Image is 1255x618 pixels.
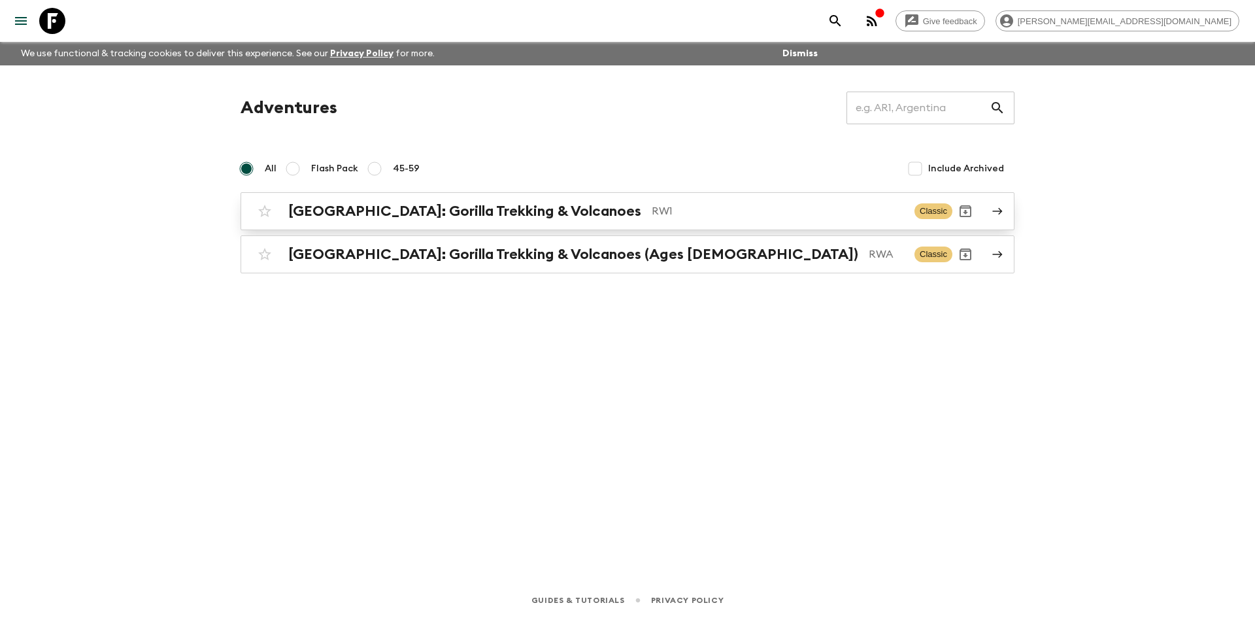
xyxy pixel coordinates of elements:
[241,192,1014,230] a: [GEOGRAPHIC_DATA]: Gorilla Trekking & VolcanoesRW1ClassicArchive
[779,44,821,63] button: Dismiss
[869,247,904,262] p: RWA
[916,16,984,26] span: Give feedback
[330,49,393,58] a: Privacy Policy
[952,198,979,224] button: Archive
[8,8,34,34] button: menu
[265,162,276,175] span: All
[16,42,440,65] p: We use functional & tracking cookies to deliver this experience. See our for more.
[531,593,625,608] a: Guides & Tutorials
[311,162,358,175] span: Flash Pack
[928,162,1004,175] span: Include Archived
[822,8,848,34] button: search adventures
[1011,16,1239,26] span: [PERSON_NAME][EMAIL_ADDRESS][DOMAIN_NAME]
[288,203,641,220] h2: [GEOGRAPHIC_DATA]: Gorilla Trekking & Volcanoes
[652,203,904,219] p: RW1
[996,10,1239,31] div: [PERSON_NAME][EMAIL_ADDRESS][DOMAIN_NAME]
[914,203,952,219] span: Classic
[952,241,979,267] button: Archive
[846,90,990,126] input: e.g. AR1, Argentina
[895,10,985,31] a: Give feedback
[393,162,420,175] span: 45-59
[288,246,858,263] h2: [GEOGRAPHIC_DATA]: Gorilla Trekking & Volcanoes (Ages [DEMOGRAPHIC_DATA])
[914,247,952,262] span: Classic
[241,235,1014,273] a: [GEOGRAPHIC_DATA]: Gorilla Trekking & Volcanoes (Ages [DEMOGRAPHIC_DATA])RWAClassicArchive
[651,593,724,608] a: Privacy Policy
[241,95,337,121] h1: Adventures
